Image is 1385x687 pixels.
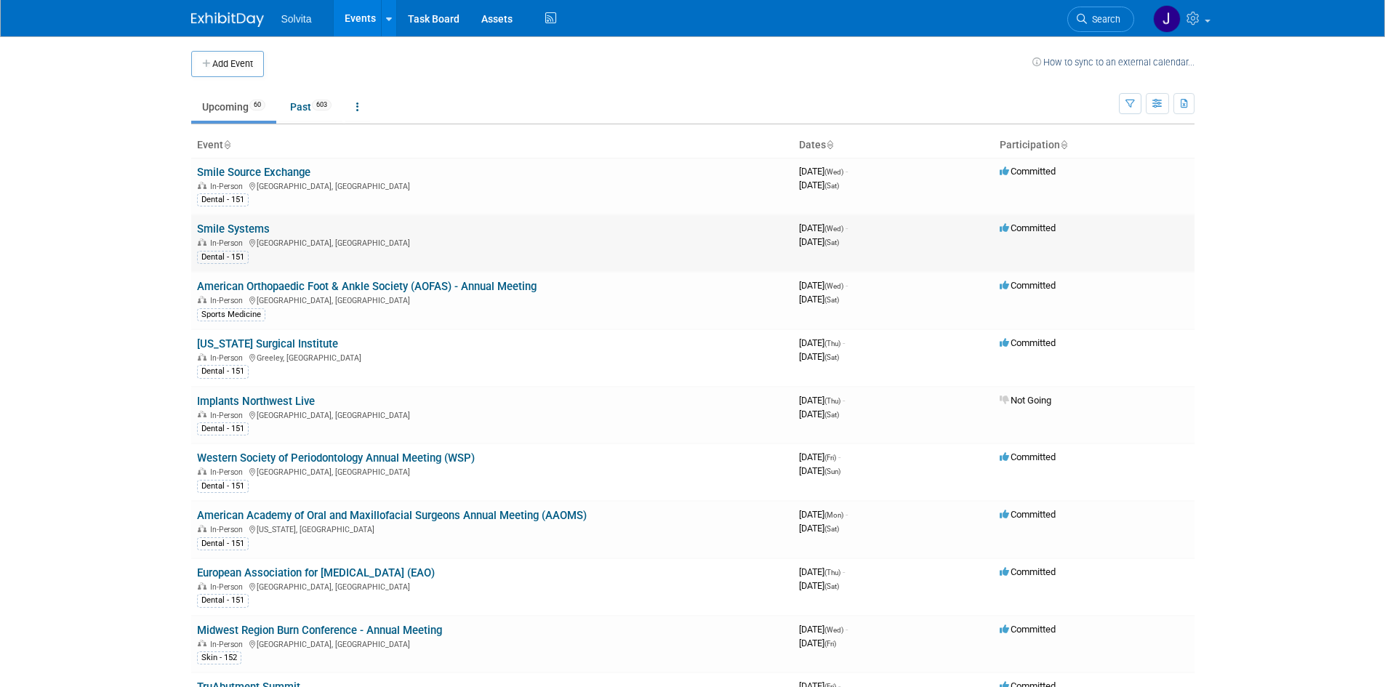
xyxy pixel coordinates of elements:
img: In-Person Event [198,640,206,647]
span: (Wed) [824,225,843,233]
span: In-Person [210,353,247,363]
th: Participation [994,133,1195,158]
span: Committed [1000,280,1056,291]
div: Dental - 151 [197,251,249,264]
span: - [846,222,848,233]
span: (Sat) [824,353,839,361]
span: Committed [1000,624,1056,635]
span: Solvita [281,13,312,25]
a: Smile Source Exchange [197,166,310,179]
img: In-Person Event [198,411,206,418]
img: In-Person Event [198,353,206,361]
span: In-Person [210,296,247,305]
span: - [838,451,840,462]
div: [GEOGRAPHIC_DATA], [GEOGRAPHIC_DATA] [197,638,787,649]
span: Committed [1000,166,1056,177]
span: Committed [1000,509,1056,520]
div: Sports Medicine [197,308,265,321]
span: (Sat) [824,525,839,533]
div: Dental - 151 [197,480,249,493]
span: 603 [312,100,332,111]
a: Western Society of Periodontology Annual Meeting (WSP) [197,451,475,465]
span: (Thu) [824,340,840,347]
span: [DATE] [799,222,848,233]
span: Committed [1000,337,1056,348]
img: In-Person Event [198,182,206,189]
span: [DATE] [799,395,845,406]
span: (Wed) [824,626,843,634]
span: (Sat) [824,238,839,246]
span: (Fri) [824,454,836,462]
span: - [843,566,845,577]
span: [DATE] [799,509,848,520]
span: - [846,166,848,177]
span: [DATE] [799,280,848,291]
a: Smile Systems [197,222,270,236]
span: (Sat) [824,296,839,304]
div: [GEOGRAPHIC_DATA], [GEOGRAPHIC_DATA] [197,236,787,248]
span: - [846,280,848,291]
span: In-Person [210,238,247,248]
span: [DATE] [799,294,839,305]
a: [US_STATE] Surgical Institute [197,337,338,350]
img: In-Person Event [198,296,206,303]
div: [US_STATE], [GEOGRAPHIC_DATA] [197,523,787,534]
div: Dental - 151 [197,594,249,607]
a: Sort by Event Name [223,139,230,150]
span: (Thu) [824,569,840,576]
span: (Thu) [824,397,840,405]
div: [GEOGRAPHIC_DATA], [GEOGRAPHIC_DATA] [197,180,787,191]
span: Committed [1000,451,1056,462]
div: Dental - 151 [197,422,249,435]
th: Dates [793,133,994,158]
span: - [846,624,848,635]
a: Midwest Region Burn Conference - Annual Meeting [197,624,442,637]
img: In-Person Event [198,238,206,246]
span: [DATE] [799,351,839,362]
span: - [843,337,845,348]
span: (Mon) [824,511,843,519]
div: Skin - 152 [197,651,241,664]
a: Search [1067,7,1134,32]
div: Greeley, [GEOGRAPHIC_DATA] [197,351,787,363]
span: Not Going [1000,395,1051,406]
span: [DATE] [799,337,845,348]
span: (Wed) [824,168,843,176]
a: Upcoming60 [191,93,276,121]
a: Sort by Start Date [826,139,833,150]
span: Committed [1000,222,1056,233]
span: (Sat) [824,411,839,419]
img: Josh Richardson [1153,5,1181,33]
a: How to sync to an external calendar... [1032,57,1195,68]
span: (Sat) [824,582,839,590]
div: [GEOGRAPHIC_DATA], [GEOGRAPHIC_DATA] [197,409,787,420]
button: Add Event [191,51,264,77]
span: [DATE] [799,166,848,177]
span: In-Person [210,182,247,191]
img: In-Person Event [198,467,206,475]
th: Event [191,133,793,158]
img: ExhibitDay [191,12,264,27]
div: Dental - 151 [197,193,249,206]
a: American Orthopaedic Foot & Ankle Society (AOFAS) - Annual Meeting [197,280,537,293]
span: In-Person [210,411,247,420]
span: In-Person [210,582,247,592]
div: Dental - 151 [197,365,249,378]
a: Implants Northwest Live [197,395,315,408]
span: (Fri) [824,640,836,648]
span: (Sat) [824,182,839,190]
span: 60 [249,100,265,111]
span: [DATE] [799,523,839,534]
span: [DATE] [799,566,845,577]
a: Past603 [279,93,342,121]
span: - [846,509,848,520]
span: [DATE] [799,465,840,476]
div: [GEOGRAPHIC_DATA], [GEOGRAPHIC_DATA] [197,294,787,305]
a: European Association for [MEDICAL_DATA] (EAO) [197,566,435,579]
span: Search [1087,14,1120,25]
span: Committed [1000,566,1056,577]
span: [DATE] [799,624,848,635]
div: Dental - 151 [197,537,249,550]
span: [DATE] [799,580,839,591]
a: Sort by Participation Type [1060,139,1067,150]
